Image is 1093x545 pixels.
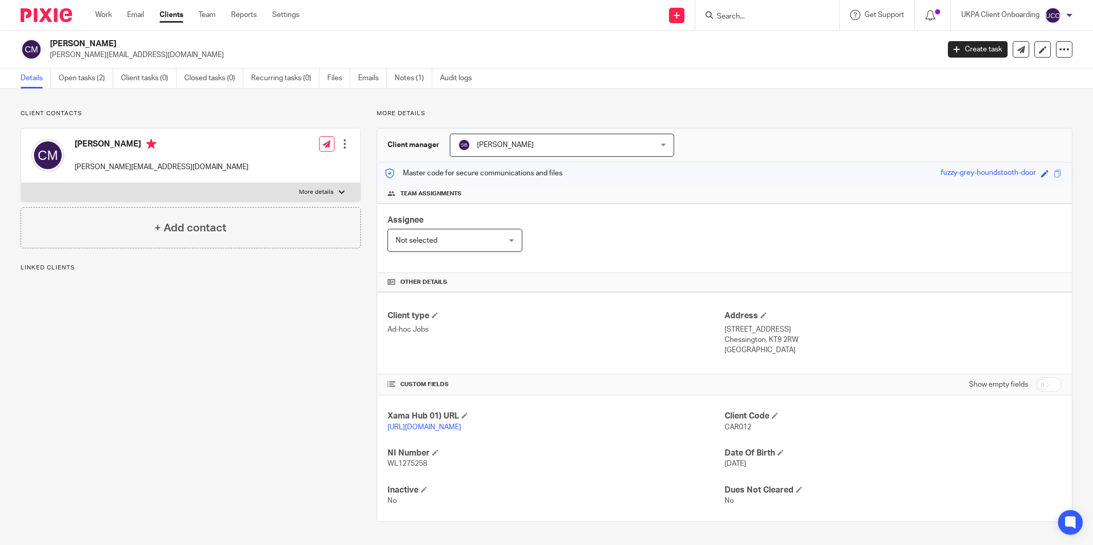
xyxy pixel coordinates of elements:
a: [URL][DOMAIN_NAME] [387,424,461,431]
h4: Date Of Birth [725,448,1062,459]
span: WL1275258 [387,460,427,467]
a: Notes (1) [395,68,432,88]
span: Assignee [387,216,424,224]
span: Get Support [865,11,904,19]
span: [DATE] [725,460,746,467]
h4: Client Code [725,411,1062,422]
p: Ad-hoc Jobs [387,324,725,335]
a: Client tasks (0) [121,68,177,88]
h4: + Add contact [154,220,226,236]
a: Create task [948,41,1008,58]
a: Closed tasks (0) [184,68,243,88]
span: CAR012 [725,424,751,431]
input: Search [716,12,808,22]
span: No [387,497,397,504]
img: svg%3E [1045,7,1061,24]
h4: Inactive [387,485,725,496]
a: Audit logs [440,68,480,88]
a: Settings [272,10,299,20]
img: svg%3E [31,139,64,172]
p: Client contacts [21,110,361,118]
a: Clients [160,10,183,20]
h3: Client manager [387,140,439,150]
img: svg%3E [458,139,470,151]
a: Team [199,10,216,20]
h4: Client type [387,311,725,321]
p: [STREET_ADDRESS] [725,324,1062,335]
span: Not selected [396,237,437,244]
h4: [PERSON_NAME] [75,139,249,152]
span: [PERSON_NAME] [477,141,534,149]
p: More details [299,188,333,196]
a: Email [127,10,144,20]
a: Emails [358,68,387,88]
p: [GEOGRAPHIC_DATA] [725,345,1062,355]
img: svg%3E [21,39,42,60]
a: Recurring tasks (0) [251,68,320,88]
p: [PERSON_NAME][EMAIL_ADDRESS][DOMAIN_NAME] [50,50,932,60]
label: Show empty fields [969,379,1028,390]
p: More details [377,110,1072,118]
h4: CUSTOM FIELDS [387,380,725,389]
a: Details [21,68,51,88]
a: Work [95,10,112,20]
a: Reports [231,10,257,20]
h2: [PERSON_NAME] [50,39,756,49]
span: No [725,497,734,504]
p: Master code for secure communications and files [385,168,562,178]
a: Open tasks (2) [59,68,113,88]
span: Team assignments [400,190,462,198]
p: [PERSON_NAME][EMAIL_ADDRESS][DOMAIN_NAME] [75,162,249,172]
a: Files [327,68,350,88]
h4: Xama Hub 01) URL [387,411,725,422]
i: Primary [146,139,156,149]
p: Linked clients [21,264,361,272]
h4: NI Number [387,448,725,459]
h4: Dues Not Cleared [725,485,1062,496]
h4: Address [725,311,1062,321]
img: Pixie [21,8,72,22]
p: Chessington, KT9 2RW [725,335,1062,345]
p: UKPA Client Onboarding [961,10,1039,20]
span: Other details [400,278,447,286]
div: fuzzy-grey-houndstooth-door [941,168,1036,179]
